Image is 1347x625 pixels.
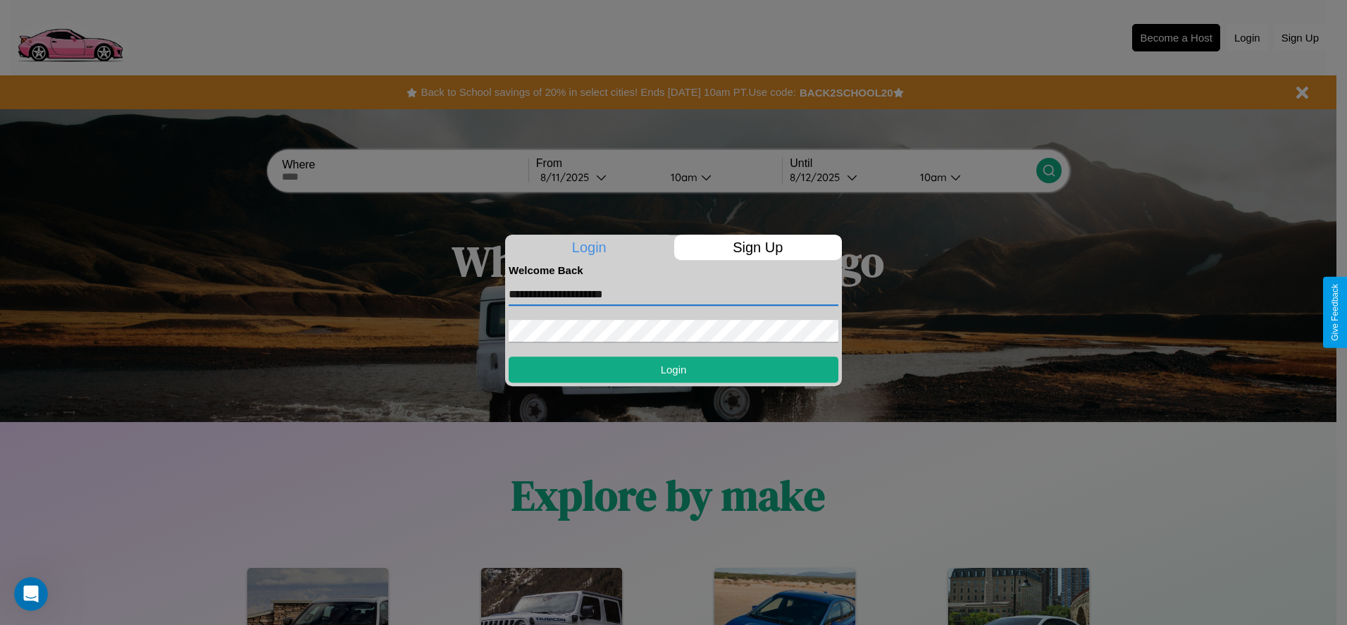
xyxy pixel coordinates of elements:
[674,235,843,260] p: Sign Up
[509,264,838,276] h4: Welcome Back
[1330,284,1340,341] div: Give Feedback
[14,577,48,611] iframe: Intercom live chat
[505,235,673,260] p: Login
[509,357,838,383] button: Login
